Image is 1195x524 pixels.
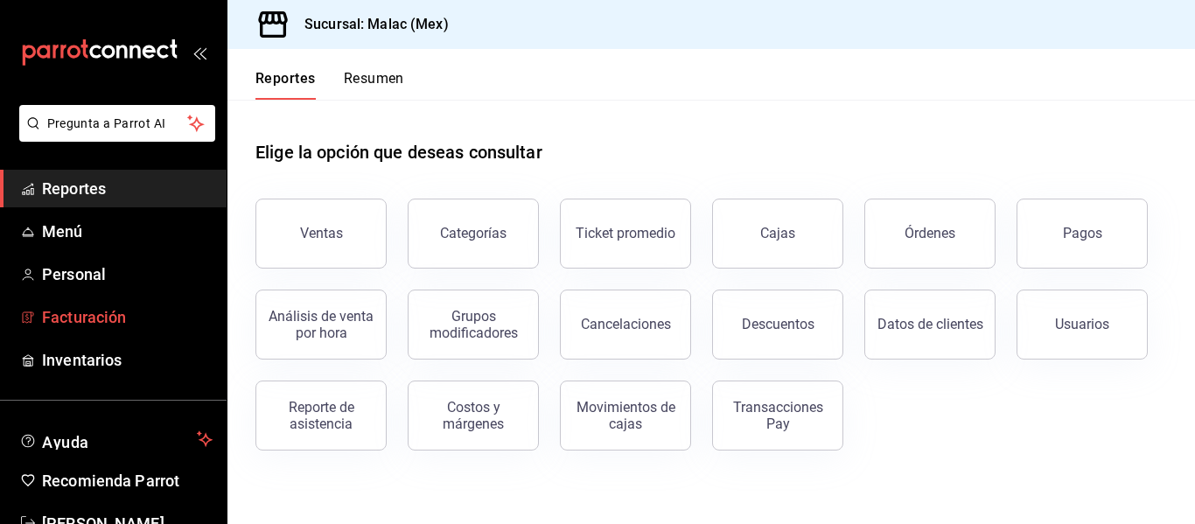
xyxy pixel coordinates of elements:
a: Pregunta a Parrot AI [12,127,215,145]
a: Cajas [712,199,843,269]
div: Órdenes [905,225,955,241]
span: Facturación [42,305,213,329]
div: Categorías [440,225,507,241]
button: Datos de clientes [864,290,996,360]
button: Transacciones Pay [712,381,843,451]
div: Cajas [760,223,796,244]
div: Descuentos [742,316,814,332]
div: navigation tabs [255,70,404,100]
button: Movimientos de cajas [560,381,691,451]
button: Cancelaciones [560,290,691,360]
span: Reportes [42,177,213,200]
button: Pregunta a Parrot AI [19,105,215,142]
button: Categorías [408,199,539,269]
div: Movimientos de cajas [571,399,680,432]
div: Análisis de venta por hora [267,308,375,341]
button: Reportes [255,70,316,100]
span: Pregunta a Parrot AI [47,115,188,133]
button: Descuentos [712,290,843,360]
button: Pagos [1017,199,1148,269]
div: Reporte de asistencia [267,399,375,432]
button: open_drawer_menu [192,45,206,59]
button: Ventas [255,199,387,269]
button: Costos y márgenes [408,381,539,451]
h1: Elige la opción que deseas consultar [255,139,542,165]
button: Grupos modificadores [408,290,539,360]
div: Ventas [300,225,343,241]
span: Personal [42,262,213,286]
button: Usuarios [1017,290,1148,360]
span: Inventarios [42,348,213,372]
span: Recomienda Parrot [42,469,213,493]
button: Resumen [344,70,404,100]
span: Ayuda [42,429,190,450]
div: Costos y márgenes [419,399,528,432]
div: Cancelaciones [581,316,671,332]
div: Pagos [1063,225,1102,241]
div: Usuarios [1055,316,1109,332]
div: Datos de clientes [877,316,983,332]
button: Análisis de venta por hora [255,290,387,360]
button: Reporte de asistencia [255,381,387,451]
div: Transacciones Pay [723,399,832,432]
span: Menú [42,220,213,243]
h3: Sucursal: Malac (Mex) [290,14,449,35]
button: Órdenes [864,199,996,269]
button: Ticket promedio [560,199,691,269]
div: Ticket promedio [576,225,675,241]
div: Grupos modificadores [419,308,528,341]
